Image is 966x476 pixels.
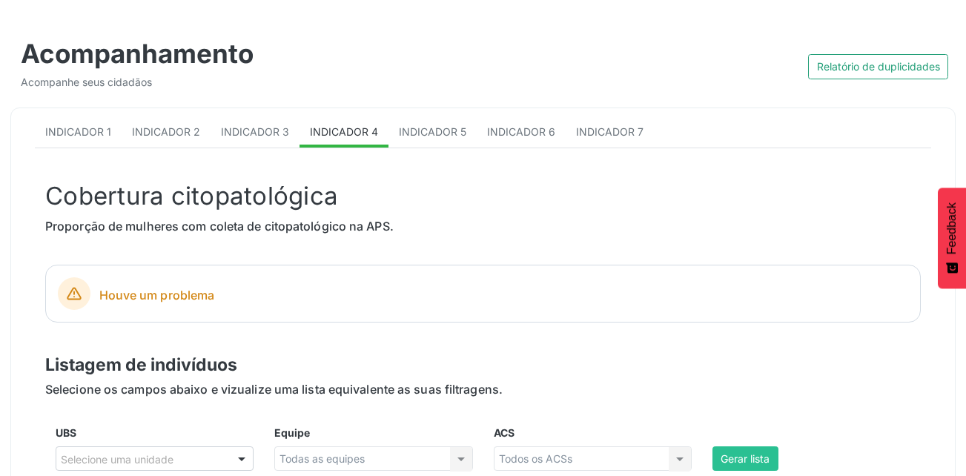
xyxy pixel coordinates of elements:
label: UBS [56,425,76,440]
button: Gerar lista [712,446,778,472]
span: Indicador 6 [487,125,555,138]
label: Equipe [274,425,310,440]
span: Indicador 1 [45,125,111,138]
span: Relatório de duplicidades [817,59,940,74]
span: Proporção de mulheres com coleta de citopatológico na APS. [45,219,394,234]
label: ACS [494,425,515,440]
span: Indicador 5 [399,125,466,138]
span: Indicador 3 [221,125,289,138]
span: Feedback [945,202,959,254]
button: Feedback - Mostrar pesquisa [938,188,966,288]
span: Houve um problema [99,286,908,304]
span: Cobertura citopatológica [45,181,338,211]
span: Listagem de indivíduos [45,354,237,375]
div: Acompanhamento [21,38,473,69]
span: Selecione os campos abaixo e vizualize uma lista equivalente as suas filtragens. [45,382,503,397]
span: Indicador 7 [576,125,644,138]
div: Acompanhe seus cidadãos [21,74,473,90]
span: Indicador 2 [132,125,200,138]
span: Selecione uma unidade [61,452,173,467]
